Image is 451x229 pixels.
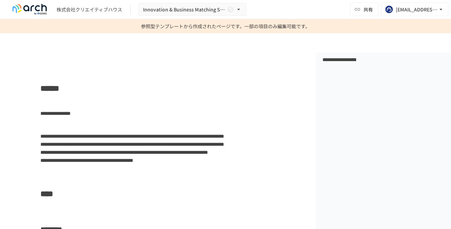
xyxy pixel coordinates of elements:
span: Innovation & Business Matching Summit [DATE]_イベント詳細ページ [143,5,226,14]
img: logo-default@2x-9cf2c760.svg [8,4,51,15]
button: 共有 [350,3,378,16]
p: 参照型テンプレートから作成されたページです。一部の項目のみ編集可能です。 [141,19,310,33]
div: [EMAIL_ADDRESS][DOMAIN_NAME] [396,5,438,14]
button: [EMAIL_ADDRESS][DOMAIN_NAME] [381,3,448,16]
button: Innovation & Business Matching Summit [DATE]_イベント詳細ページ [139,3,246,16]
div: 株式会社クリエイティブハウス [57,6,122,13]
span: 共有 [363,6,373,13]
